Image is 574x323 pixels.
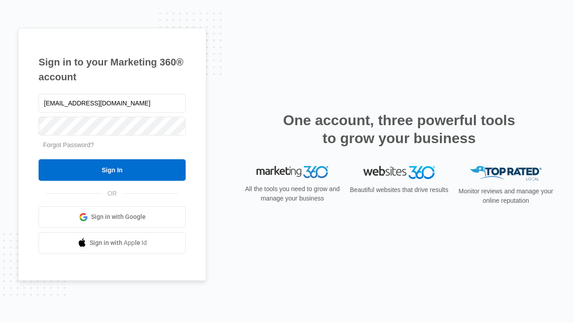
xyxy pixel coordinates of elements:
[101,189,123,198] span: OR
[470,166,542,181] img: Top Rated Local
[39,232,186,254] a: Sign in with Apple Id
[456,187,556,205] p: Monitor reviews and manage your online reputation
[39,206,186,228] a: Sign in with Google
[349,185,449,195] p: Beautiful websites that drive results
[39,159,186,181] input: Sign In
[39,55,186,84] h1: Sign in to your Marketing 360® account
[39,94,186,113] input: Email
[43,141,94,148] a: Forgot Password?
[242,184,343,203] p: All the tools you need to grow and manage your business
[91,212,146,222] span: Sign in with Google
[90,238,147,248] span: Sign in with Apple Id
[280,111,518,147] h2: One account, three powerful tools to grow your business
[363,166,435,179] img: Websites 360
[257,166,328,179] img: Marketing 360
